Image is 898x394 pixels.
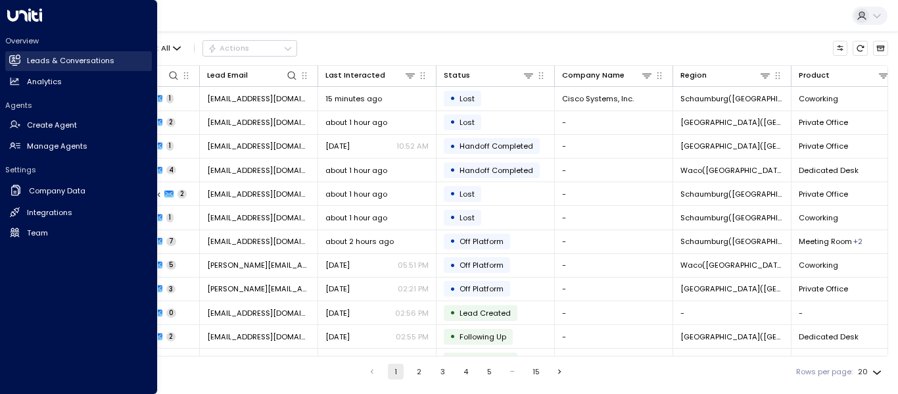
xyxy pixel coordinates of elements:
[680,93,784,104] span: Schaumburg(IL)
[853,41,868,56] span: Refresh
[5,203,152,222] a: Integrations
[460,260,504,270] span: Off Platform
[166,94,174,103] span: 1
[680,141,784,151] span: Frisco(TX)
[460,141,533,151] span: Handoff Completed
[450,185,456,203] div: •
[325,260,350,270] span: Yesterday
[166,118,176,127] span: 2
[325,236,394,247] span: about 2 hours ago
[555,159,673,182] td: -
[450,89,456,107] div: •
[799,236,852,247] span: Meeting Room
[325,69,416,82] div: Last Interacted
[853,236,863,247] div: Private Office,Virtual Office
[450,232,456,250] div: •
[177,189,187,199] span: 2
[396,141,429,151] p: 10:52 AM
[27,55,114,66] h2: Leads & Conversations
[325,355,350,366] span: Aug 22, 2025
[412,364,427,380] button: Go to page 2
[364,364,568,380] nav: pagination navigation
[799,93,838,104] span: Coworking
[325,283,350,294] span: Yesterday
[460,212,475,223] span: Lost
[873,41,888,56] button: Archived Leads
[398,283,429,294] p: 02:21 PM
[555,135,673,158] td: -
[799,332,859,342] span: Dedicated Desk
[5,136,152,156] a: Manage Agents
[680,165,784,176] span: Waco(TX)
[325,165,387,176] span: about 1 hour ago
[799,189,848,199] span: Private Office
[555,325,673,348] td: -
[680,212,784,223] span: Schaumburg(IL)
[799,69,889,82] div: Product
[435,364,450,380] button: Go to page 3
[207,260,310,270] span: tobie@nextgen-media.net
[460,283,504,294] span: Off Platform
[166,260,176,270] span: 5
[799,212,838,223] span: Coworking
[680,117,784,128] span: Frisco(TX)
[27,228,48,239] h2: Team
[450,257,456,274] div: •
[680,283,784,294] span: Frisco(TX)
[555,230,673,253] td: -
[444,69,534,82] div: Status
[396,332,429,342] p: 02:55 PM
[562,69,625,82] div: Company Name
[207,117,310,128] span: krakkasani@crocusitllc.com
[481,364,497,380] button: Go to page 5
[325,332,350,342] span: Aug 22, 2025
[673,301,792,324] td: -
[450,351,456,369] div: •
[325,69,385,82] div: Last Interacted
[207,69,298,82] div: Lead Email
[388,364,404,380] button: page 1
[460,332,506,342] span: Following Up
[207,332,310,342] span: jacobtzwiezen@outlook.com
[555,254,673,277] td: -
[29,185,85,197] h2: Company Data
[5,72,152,91] a: Analytics
[207,141,310,151] span: krakkasani@crocusitllc.com
[555,182,673,205] td: -
[396,355,429,366] p: 02:55 PM
[460,308,511,318] span: Lead Created
[799,283,848,294] span: Private Office
[325,141,350,151] span: Jun 12, 2025
[325,212,387,223] span: about 1 hour ago
[450,113,456,131] div: •
[166,166,176,175] span: 4
[529,364,544,380] button: Go to page 15
[680,236,784,247] span: Schaumburg(IL)
[166,356,176,365] span: 0
[450,328,456,345] div: •
[555,349,673,372] td: -
[166,213,174,222] span: 1
[450,304,456,322] div: •
[202,40,297,56] div: Button group with a nested menu
[562,69,653,82] div: Company Name
[5,223,152,243] a: Team
[858,364,884,380] div: 20
[460,165,533,176] span: Handoff Completed
[5,100,152,111] h2: Agents
[27,76,62,87] h2: Analytics
[460,189,475,199] span: Lost
[680,69,707,82] div: Region
[796,366,853,378] label: Rows per page:
[673,349,792,372] td: -
[325,117,387,128] span: about 1 hour ago
[398,260,429,270] p: 05:51 PM
[555,206,673,229] td: -
[450,161,456,179] div: •
[799,69,830,82] div: Product
[460,93,475,104] span: Lost
[460,117,475,128] span: Lost
[450,280,456,298] div: •
[562,93,634,104] span: Cisco Systems, Inc.
[5,36,152,46] h2: Overview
